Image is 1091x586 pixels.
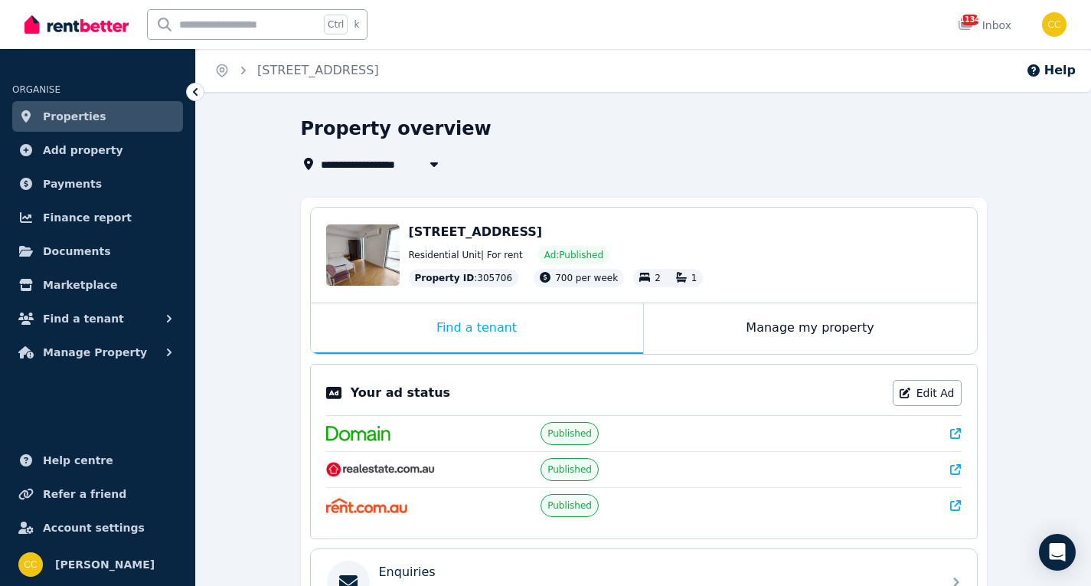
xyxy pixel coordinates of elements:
p: Your ad status [351,384,450,402]
a: Payments [12,169,183,199]
a: Finance report [12,202,183,233]
img: RealEstate.com.au [326,462,436,477]
p: Enquiries [379,563,436,581]
a: Account settings [12,512,183,543]
span: Documents [43,242,111,260]
button: Find a tenant [12,303,183,334]
span: Properties [43,107,106,126]
img: chany chen [1042,12,1067,37]
span: Refer a friend [43,485,126,503]
a: Properties [12,101,183,132]
span: Help centre [43,451,113,470]
span: Published [547,427,592,440]
span: 700 per week [555,273,618,283]
span: Ctrl [324,15,348,34]
span: Add property [43,141,123,159]
img: Rent.com.au [326,498,408,513]
span: Payments [43,175,102,193]
span: Marketplace [43,276,117,294]
span: [PERSON_NAME] [55,555,155,574]
span: k [354,18,359,31]
button: Help [1026,61,1076,80]
a: Help centre [12,445,183,476]
nav: Breadcrumb [196,49,397,92]
span: Ad: Published [544,249,603,261]
img: chany chen [18,552,43,577]
span: Published [547,499,592,512]
span: Finance report [43,208,132,227]
h1: Property overview [301,116,492,141]
span: [STREET_ADDRESS] [409,224,543,239]
a: [STREET_ADDRESS] [257,63,379,77]
a: Edit Ad [893,380,962,406]
div: Find a tenant [311,303,643,354]
div: : 305706 [409,269,519,287]
div: Inbox [958,18,1011,33]
span: Residential Unit | For rent [409,249,523,261]
span: 1 [691,273,697,283]
div: Open Intercom Messenger [1039,534,1076,571]
span: Published [547,463,592,476]
a: Refer a friend [12,479,183,509]
img: RentBetter [24,13,129,36]
div: Manage my property [644,303,977,354]
a: Documents [12,236,183,267]
a: Add property [12,135,183,165]
span: Account settings [43,519,145,537]
span: Property ID [415,272,475,284]
button: Manage Property [12,337,183,368]
span: 1134 [961,15,979,25]
span: Find a tenant [43,309,124,328]
span: ORGANISE [12,84,60,95]
a: Marketplace [12,270,183,300]
img: Domain.com.au [326,426,390,441]
span: 2 [655,273,661,283]
span: Manage Property [43,343,147,362]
